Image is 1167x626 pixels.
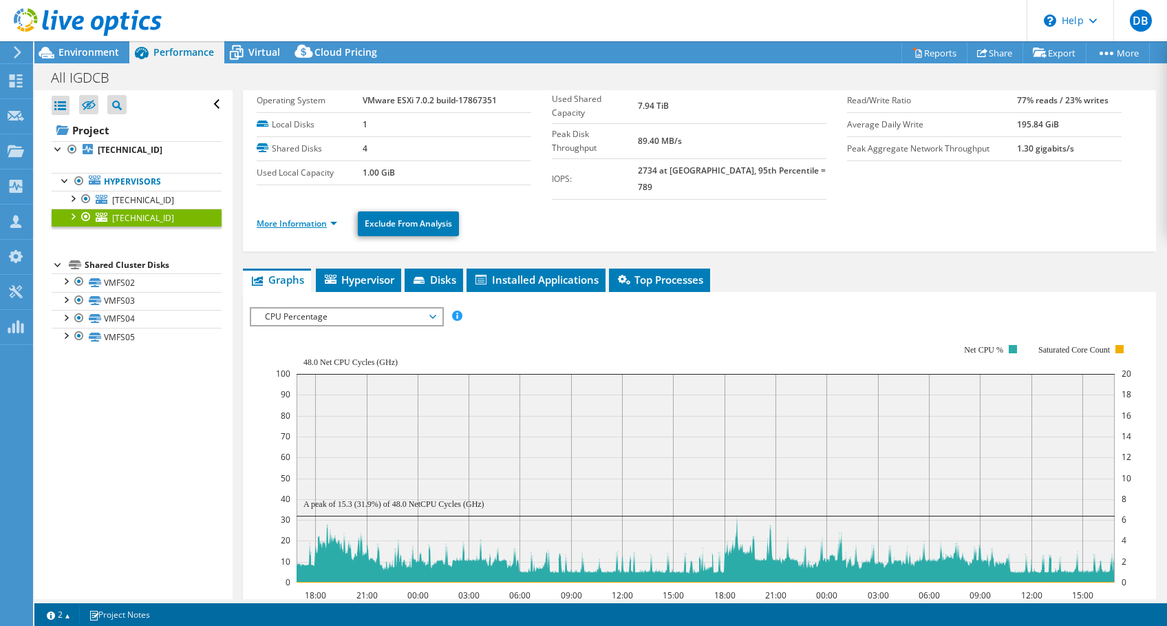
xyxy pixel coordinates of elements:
text: 14 [1122,430,1131,442]
text: 20 [1122,368,1131,379]
b: 1.30 gigabits/s [1017,143,1074,154]
label: Used Local Capacity [257,166,363,180]
text: 50 [281,472,290,484]
label: Read/Write Ratio [847,94,1017,107]
b: 195.84 GiB [1017,118,1059,130]
text: 18:00 [305,590,326,601]
text: 40 [281,493,290,505]
a: Share [967,42,1023,63]
text: 100 [276,368,290,379]
label: Shared Disks [257,142,363,156]
text: 21:00 [356,590,378,601]
text: 03:00 [868,590,889,601]
b: 4 [363,143,367,154]
a: Project [52,119,222,141]
label: Peak Aggregate Network Throughput [847,142,1017,156]
b: 7.94 TiB [638,100,669,112]
text: 16 [1122,410,1131,421]
b: 1 [363,118,367,130]
text: 15:00 [1072,590,1093,601]
label: Local Disks [257,118,363,132]
text: 20 [281,534,290,546]
a: More Information [257,218,337,229]
text: 12 [1122,451,1131,463]
text: 06:00 [509,590,531,601]
span: [TECHNICAL_ID] [112,194,174,206]
text: 2 [1122,556,1126,567]
svg: \n [1044,14,1056,27]
label: Operating System [257,94,363,107]
text: 80 [281,410,290,421]
span: Installed Applications [473,273,599,286]
a: Export [1023,42,1086,63]
a: [TECHNICAL_ID] [52,209,222,227]
text: 18 [1122,388,1131,400]
text: 0 [1122,576,1126,588]
span: Environment [58,45,119,59]
text: 12:00 [1021,590,1042,601]
text: 09:00 [970,590,991,601]
text: 00:00 [407,590,429,601]
text: 03:00 [458,590,480,601]
h1: All IGDCB [45,70,131,85]
text: 15:00 [663,590,684,601]
label: IOPS: [552,172,638,186]
text: 12:00 [612,590,633,601]
text: 48.0 Net CPU Cycles (GHz) [303,357,398,367]
span: Graphs [250,273,304,286]
span: Cloud Pricing [314,45,377,59]
span: Top Processes [616,273,703,286]
span: DB [1130,10,1152,32]
label: Used Shared Capacity [552,92,638,120]
text: 6 [1122,514,1126,525]
b: 2734 at [GEOGRAPHIC_DATA], 95th Percentile = 789 [638,165,826,193]
text: Net CPU % [964,345,1003,355]
a: VMFS05 [52,328,222,346]
text: 10 [281,556,290,567]
a: [TECHNICAL_ID] [52,141,222,159]
b: 1.00 GiB [363,167,395,178]
a: Reports [901,42,967,63]
a: VMFS02 [52,273,222,291]
text: 06:00 [919,590,940,601]
a: [TECHNICAL_ID] [52,191,222,209]
text: 60 [281,451,290,463]
text: A peak of 15.3 (31.9%) of 48.0 NetCPU Cycles (GHz) [303,499,484,509]
a: More [1086,42,1150,63]
label: Peak Disk Throughput [552,127,638,155]
span: [TECHNICAL_ID] [112,212,174,224]
a: Project Notes [79,606,160,623]
a: VMFS04 [52,310,222,328]
text: 4 [1122,534,1126,546]
text: 18:00 [714,590,736,601]
span: CPU Percentage [258,309,435,325]
text: 30 [281,514,290,525]
b: [TECHNICAL_ID] [98,144,162,156]
text: 8 [1122,493,1126,505]
text: 90 [281,388,290,400]
b: 77% reads / 23% writes [1017,94,1109,106]
div: Shared Cluster Disks [85,257,222,273]
b: VMware ESXi 7.0.2 build-17867351 [363,94,497,106]
text: Saturated Core Count [1038,345,1111,355]
text: 10 [1122,472,1131,484]
b: 89.40 MB/s [638,135,682,147]
a: Hypervisors [52,173,222,191]
a: 2 [37,606,80,623]
text: 21:00 [765,590,786,601]
text: 09:00 [561,590,582,601]
span: Disks [411,273,456,286]
label: Average Daily Write [847,118,1017,132]
span: Hypervisor [323,273,394,286]
text: 00:00 [816,590,837,601]
text: 0 [286,576,290,588]
a: Exclude From Analysis [358,211,459,236]
span: Performance [153,45,214,59]
a: VMFS03 [52,292,222,310]
text: 70 [281,430,290,442]
span: Virtual [248,45,280,59]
